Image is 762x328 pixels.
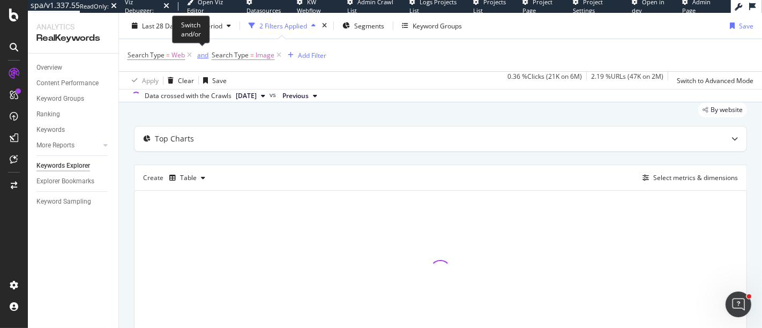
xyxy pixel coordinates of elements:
button: Add Filter [283,49,326,62]
button: Keyword Groups [398,17,466,34]
div: Keyword Groups [36,93,84,105]
button: Select metrics & dimensions [638,172,738,184]
div: ReadOnly: [80,2,109,11]
div: Keyword Groups [413,21,462,30]
a: Explorer Bookmarks [36,176,111,187]
div: More Reports [36,140,74,151]
span: = [250,50,254,59]
button: Segments [338,17,389,34]
span: Last 28 Days [142,21,180,30]
button: Save [199,72,227,89]
div: Overview [36,62,62,73]
span: By website [711,107,743,113]
span: Web [171,48,185,63]
div: Clear [178,76,194,85]
a: Keyword Groups [36,93,111,105]
div: legacy label [698,102,747,117]
div: Keyword Sampling [36,196,91,207]
span: Search Type [212,50,249,59]
div: Content Performance [36,78,99,89]
button: [DATE] [231,90,270,102]
div: RealKeywords [36,32,110,44]
div: 0.36 % Clicks ( 21K on 6M ) [507,72,582,89]
button: and [194,50,212,60]
div: Select metrics & dimensions [653,173,738,182]
div: and [197,50,208,59]
span: = [166,50,170,59]
span: vs [270,90,278,100]
span: 2025 Sep. 30th [236,91,257,101]
span: Previous [282,91,309,101]
button: Clear [163,72,194,89]
a: Ranking [36,109,111,120]
a: Keyword Sampling [36,196,111,207]
div: Save [212,76,227,85]
div: Create [143,169,210,187]
div: Table [180,175,197,181]
div: Apply [142,76,159,85]
div: Ranking [36,109,60,120]
div: Analytics [36,21,110,32]
div: Keywords [36,124,65,136]
a: Keywords Explorer [36,160,111,172]
span: Image [256,48,274,63]
div: Save [739,21,753,30]
button: Last 28 DaysvsPrev. Period [128,17,235,34]
button: Table [165,169,210,187]
div: 2 Filters Applied [259,21,307,30]
a: Overview [36,62,111,73]
button: Apply [128,72,159,89]
div: Keywords Explorer [36,160,90,172]
div: Top Charts [155,133,194,144]
span: Search Type [128,50,165,59]
div: and/or [181,29,201,39]
a: More Reports [36,140,100,151]
div: times [320,20,329,31]
iframe: Intercom live chat [726,292,751,317]
div: 2.19 % URLs ( 47K on 2M ) [591,72,663,89]
a: Content Performance [36,78,111,89]
div: Explorer Bookmarks [36,176,94,187]
div: Switch [181,20,201,39]
span: Segments [354,21,384,30]
button: 2 Filters Applied [244,17,320,34]
button: Save [726,17,753,34]
button: Previous [278,90,322,102]
button: Switch to Advanced Mode [673,72,753,89]
div: Add Filter [298,50,326,59]
div: Data crossed with the Crawls [145,91,231,101]
a: Keywords [36,124,111,136]
div: Switch to Advanced Mode [677,76,753,85]
span: Datasources [246,6,281,14]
